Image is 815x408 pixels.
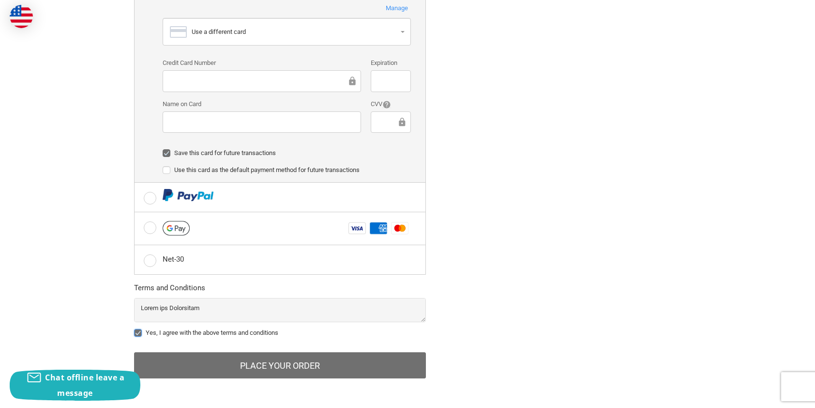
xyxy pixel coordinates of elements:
[163,166,411,174] label: Use this card as the default payment method for future transactions
[371,99,411,109] label: CVV
[735,382,815,408] iframe: Google Customer Reviews
[163,58,361,68] label: Credit Card Number
[377,76,404,87] iframe: Secure Credit Card Frame - Expiration Date
[10,5,33,28] img: duty and tax information for United States
[163,99,361,109] label: Name on Card
[134,329,426,337] label: Yes, I agree with the above terms and conditions
[10,370,140,401] button: Chat offline leave a message
[377,116,397,127] iframe: Secure Credit Card Frame - CVV
[134,298,426,322] textarea: Lorem ips Dolorsitam Consectet adipisc Elit sed doei://tem.64i00.utl Etdolor ma aliq://eni.34a15....
[383,3,411,14] button: Manage
[163,18,411,46] button: Use a different card
[163,189,213,201] img: PayPal icon
[169,76,347,87] iframe: Secure Credit Card Frame - Credit Card Number
[163,149,411,157] label: Save this card for future transactions
[134,352,426,378] button: Place Your Order
[192,27,400,37] div: Use a different card
[163,251,184,267] div: Net-30
[169,116,354,127] iframe: Secure Credit Card Frame - Cardholder Name
[371,58,411,68] label: Expiration
[163,221,190,235] img: Google Pay icon
[134,282,205,298] legend: Terms and Conditions
[45,372,124,398] span: Chat offline leave a message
